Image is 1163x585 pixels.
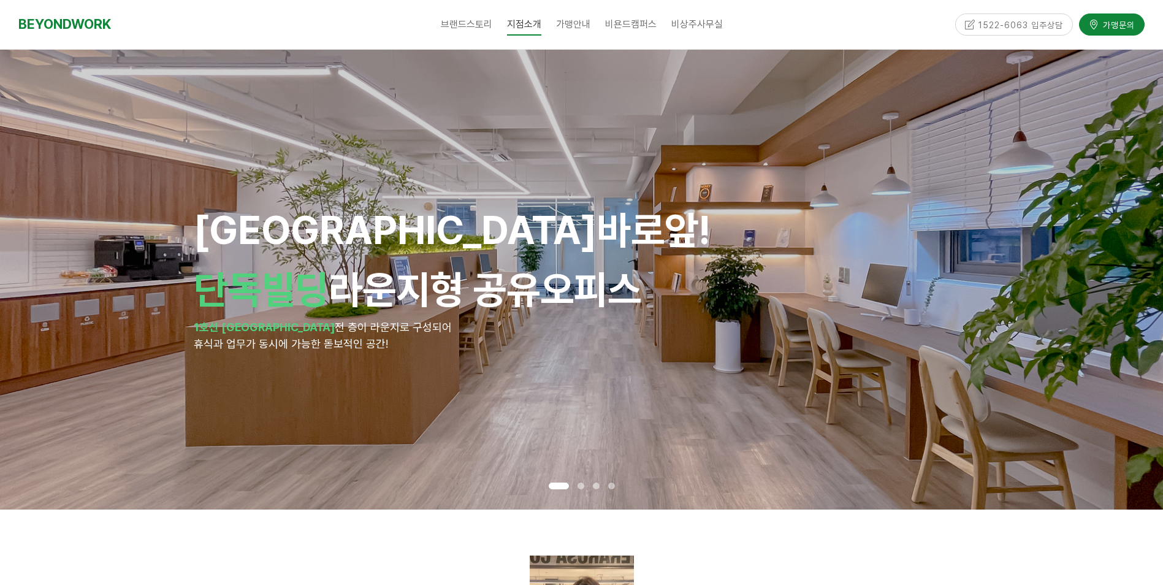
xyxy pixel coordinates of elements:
[194,266,329,313] span: 단독빌딩
[433,9,500,40] a: 브랜드스토리
[1099,18,1135,30] span: 가맹문의
[500,9,549,40] a: 지점소개
[441,18,492,30] span: 브랜드스토리
[605,18,657,30] span: 비욘드캠퍼스
[194,337,388,350] span: 휴식과 업무가 동시에 가능한 돋보적인 공간!
[507,13,541,36] span: 지점소개
[1079,13,1145,34] a: 가맹문의
[549,9,598,40] a: 가맹안내
[664,9,730,40] a: 비상주사무실
[194,207,711,253] span: [GEOGRAPHIC_DATA]
[556,18,590,30] span: 가맹안내
[671,18,723,30] span: 비상주사무실
[597,207,711,253] span: 바로앞!
[194,266,641,313] span: 라운지형 공유오피스
[18,13,111,36] a: BEYONDWORK
[598,9,664,40] a: 비욘드캠퍼스
[335,321,452,334] span: 전 층이 라운지로 구성되어
[194,321,335,334] strong: 1호선 [GEOGRAPHIC_DATA]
